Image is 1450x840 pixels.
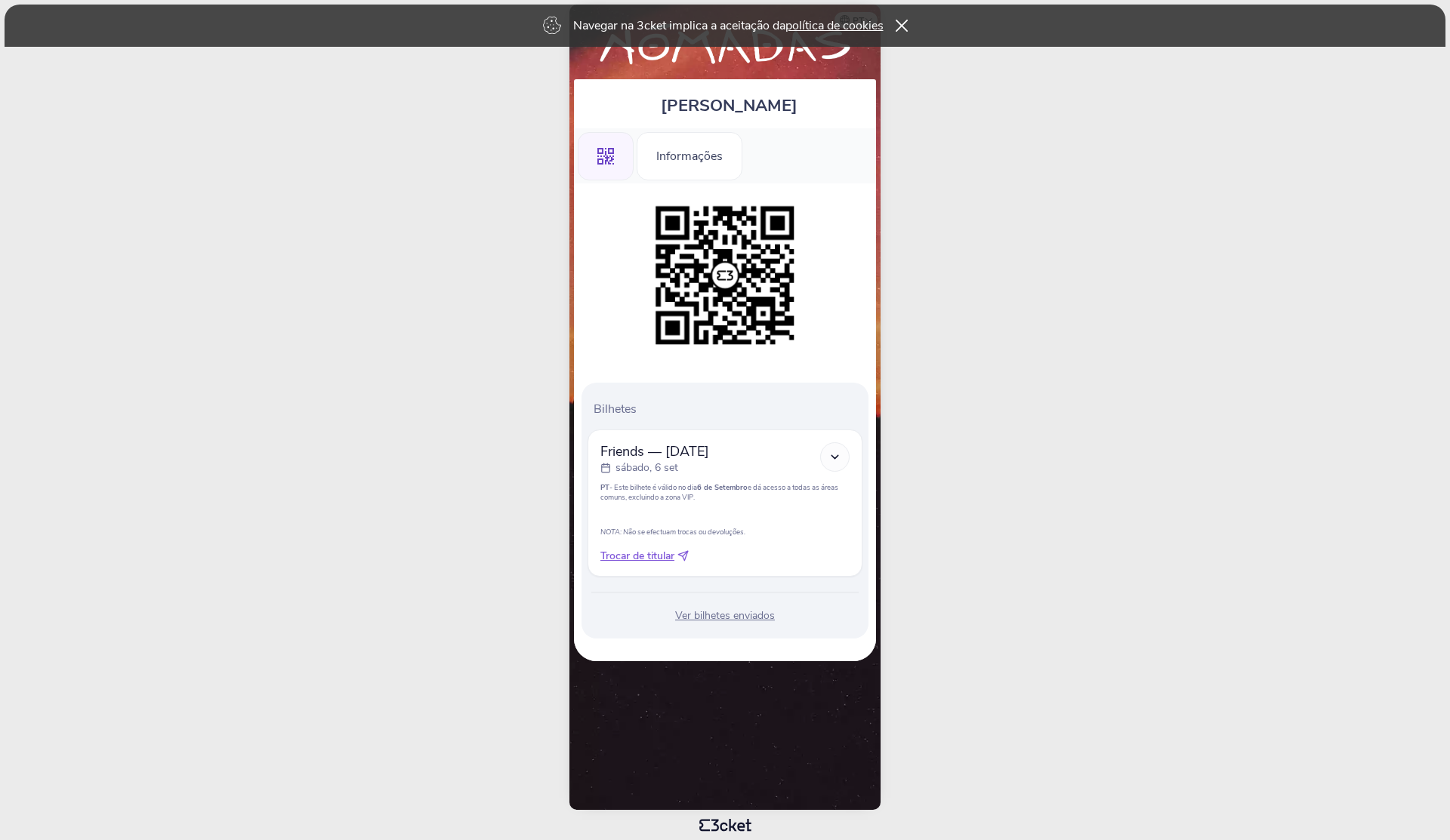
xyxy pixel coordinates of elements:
[600,527,745,537] em: NOTA: Não se efectuam trocas ou devoluções.
[594,401,862,417] p: Bilhetes
[600,442,709,460] span: Friends — [DATE]
[600,482,850,502] p: - Este bilhete é válido no dia e dá acesso a todas as áreas comuns, excluindo a zona VIP.
[588,608,862,623] div: Ver bilhetes enviados
[637,132,742,180] div: Informações
[648,198,802,352] img: 87d6b301b3c64dd3a711d9a063a3c8ec.png
[697,482,748,492] strong: 6 de Setembro
[661,94,797,117] span: [PERSON_NAME]
[637,146,742,163] a: Informações
[600,482,609,492] strong: PT
[573,17,884,34] p: Navegar na 3cket implica a aceitação da
[600,549,674,564] span: Trocar de titular
[615,460,678,475] p: sábado, 6 set
[785,17,884,34] a: política de cookies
